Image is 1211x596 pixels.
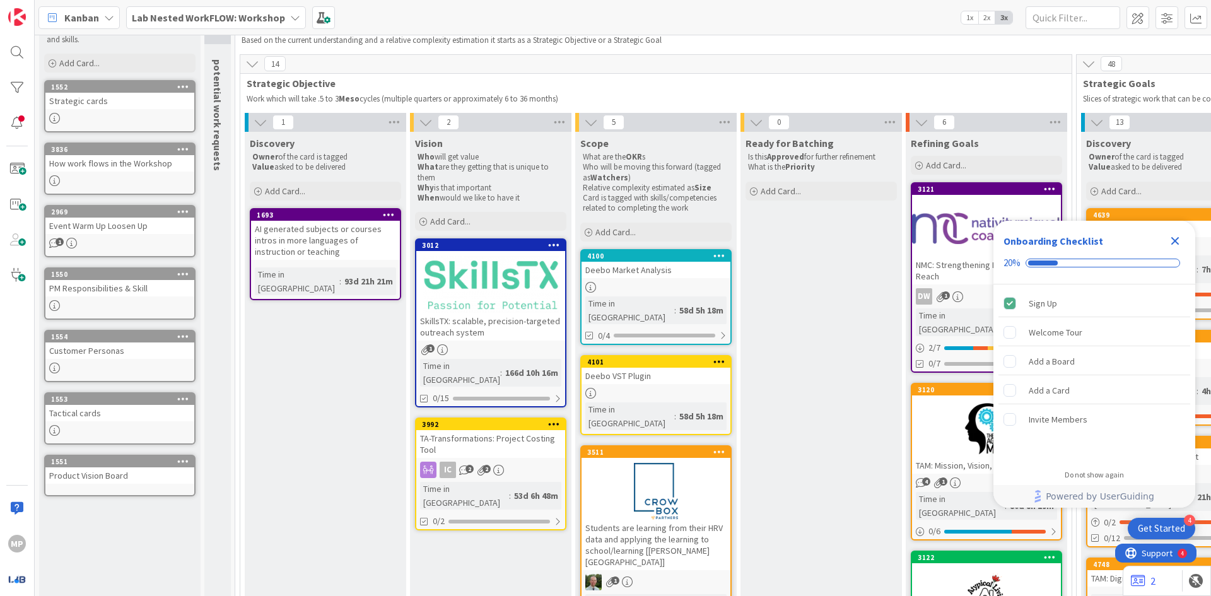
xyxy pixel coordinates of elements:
div: Close Checklist [1165,231,1185,251]
span: 3x [995,11,1012,24]
p: Is this for further refinement [748,152,894,162]
div: DW [916,288,932,305]
div: 4101Deebo VST Plugin [582,356,730,384]
img: avatar [8,570,26,588]
div: Strategic cards [45,93,194,109]
span: 1 [942,291,950,300]
div: 58d 5h 18m [676,409,727,423]
div: 3511Students are learning from their HRV data and applying the learning to school/learning [[PERS... [582,447,730,570]
span: 5 [603,115,624,130]
div: Sign Up [1029,296,1057,311]
div: Event Warm Up Loosen Up [45,218,194,234]
div: IC [416,462,565,478]
a: 3012SkillsTX: scalable, precision-targeted outreach systemTime in [GEOGRAPHIC_DATA]:166d 10h 16m0/15 [415,238,566,407]
div: 3836 [45,144,194,155]
span: Ready for Batching [746,137,834,149]
p: Relative complexity estimated as [583,183,729,193]
span: 48 [1101,56,1122,71]
div: Students are learning from their HRV data and applying the learning to school/learning [[PERSON_N... [582,520,730,570]
div: 1552Strategic cards [45,81,194,109]
div: Invite Members [1029,412,1087,427]
p: will get value [418,152,564,162]
div: 4 [66,5,69,15]
b: Lab Nested WorkFLOW: Workshop [132,11,285,24]
span: Kanban [64,10,99,25]
a: 2969Event Warm Up Loosen Up [44,205,196,257]
p: would we like to have it [418,193,564,203]
div: Customer Personas [45,342,194,359]
div: Welcome Tour [1029,325,1082,340]
div: NMC: Strengthening NMC’s Capacity & Reach [912,257,1061,284]
a: 4100Deebo Market AnalysisTime in [GEOGRAPHIC_DATA]:58d 5h 18m0/4 [580,249,732,345]
span: 0/2 [433,515,445,528]
span: : [1196,384,1198,398]
div: TAM: Mission, Vision, Values [912,457,1061,474]
div: Open Get Started checklist, remaining modules: 4 [1128,518,1195,539]
div: 1552 [51,83,194,91]
div: Checklist items [993,284,1195,462]
div: 3992 [416,419,565,430]
div: Add a Card [1029,383,1070,398]
strong: What [418,161,438,172]
span: 1 [611,576,619,585]
div: 4100 [587,252,730,260]
div: 1693 [257,211,400,219]
div: 3836How work flows in the Workshop [45,144,194,172]
img: SH [585,574,602,590]
strong: Meso [339,93,360,104]
span: Add Card... [59,57,100,69]
div: 4 [1184,515,1195,526]
div: Welcome Tour is incomplete. [998,318,1190,346]
span: Powered by UserGuiding [1046,489,1154,504]
div: Sign Up is complete. [998,289,1190,317]
span: 0 / 6 [928,525,940,538]
div: 3121 [918,185,1061,194]
div: Time in [GEOGRAPHIC_DATA] [420,482,509,510]
p: are they getting that is unique to them [418,162,564,183]
div: 53d 6h 48m [511,489,561,503]
span: Discovery [1086,137,1131,149]
div: Time in [GEOGRAPHIC_DATA] [585,402,674,430]
div: Do not show again [1065,470,1124,480]
div: 1554 [51,332,194,341]
span: 1 [426,344,435,353]
div: 1552 [45,81,194,93]
strong: Size [694,182,711,193]
div: Invite Members is incomplete. [998,406,1190,433]
a: 4101Deebo VST PluginTime in [GEOGRAPHIC_DATA]:58d 5h 18m [580,355,732,435]
div: Time in [GEOGRAPHIC_DATA] [916,308,1005,336]
div: 1553 [45,394,194,405]
div: How work flows in the Workshop [45,155,194,172]
span: Support [26,2,57,17]
span: 0/15 [433,392,449,405]
div: 1550PM Responsibilities & Skill [45,269,194,296]
div: 1553Tactical cards [45,394,194,421]
div: 1551 [45,456,194,467]
div: mp [8,535,26,552]
a: 3992TA-Transformations: Project Costing ToolICTime in [GEOGRAPHIC_DATA]:53d 6h 48m0/2 [415,418,566,530]
div: 0/6 [912,523,1061,539]
div: Checklist progress: 20% [1003,257,1185,269]
div: Checklist Container [993,221,1195,508]
strong: Why [418,182,434,193]
input: Quick Filter... [1026,6,1120,29]
a: 1554Customer Personas [44,330,196,382]
div: 3511 [582,447,730,458]
span: Add Card... [430,216,471,227]
span: Discovery [250,137,295,149]
span: 0/7 [928,357,940,370]
div: Time in [GEOGRAPHIC_DATA] [585,296,674,324]
span: : [674,303,676,317]
span: Add Card... [1101,185,1142,197]
span: potential work requests [211,59,224,171]
div: Add a Card is incomplete. [998,377,1190,404]
span: Add Card... [761,185,801,197]
p: Work which will take .5 to 3 cycles (multiple quarters or approximately 6 to 36 months) [247,94,1062,104]
a: 2 [1131,573,1155,588]
a: 3836How work flows in the Workshop [44,143,196,195]
div: 1554Customer Personas [45,331,194,359]
div: Time in [GEOGRAPHIC_DATA] [420,359,500,387]
div: TA-Transformations: Project Costing Tool [416,430,565,458]
strong: When [418,192,440,203]
span: Refining Goals [911,137,979,149]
